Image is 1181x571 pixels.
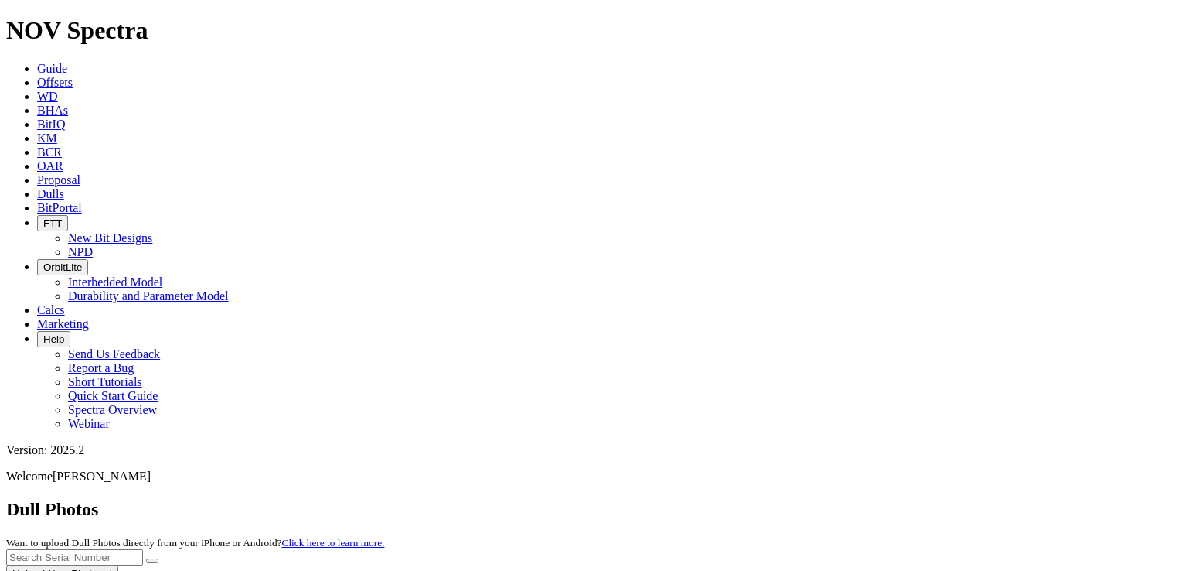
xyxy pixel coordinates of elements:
[37,104,68,117] a: BHAs
[37,187,64,200] a: Dulls
[6,16,1175,45] h1: NOV Spectra
[6,537,384,549] small: Want to upload Dull Photos directly from your iPhone or Android?
[68,275,162,289] a: Interbedded Model
[43,262,82,273] span: OrbitLite
[6,549,143,566] input: Search Serial Number
[53,470,151,483] span: [PERSON_NAME]
[37,145,62,159] a: BCR
[37,159,63,173] a: OAR
[68,389,158,402] a: Quick Start Guide
[68,375,142,388] a: Short Tutorials
[37,259,88,275] button: OrbitLite
[43,333,64,345] span: Help
[37,132,57,145] a: KM
[37,303,65,316] a: Calcs
[6,470,1175,484] p: Welcome
[37,173,80,186] a: Proposal
[37,118,65,131] a: BitIQ
[37,76,73,89] a: Offsets
[37,90,58,103] a: WD
[37,201,82,214] a: BitPortal
[37,331,70,347] button: Help
[68,289,229,303] a: Durability and Parameter Model
[68,403,157,416] a: Spectra Overview
[68,361,134,374] a: Report a Bug
[6,499,1175,520] h2: Dull Photos
[43,217,62,229] span: FTT
[68,231,152,244] a: New Bit Designs
[37,317,89,330] a: Marketing
[68,417,110,430] a: Webinar
[68,245,93,258] a: NPD
[282,537,385,549] a: Click here to learn more.
[6,443,1175,457] div: Version: 2025.2
[37,62,67,75] a: Guide
[37,215,68,231] button: FTT
[68,347,160,361] a: Send Us Feedback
